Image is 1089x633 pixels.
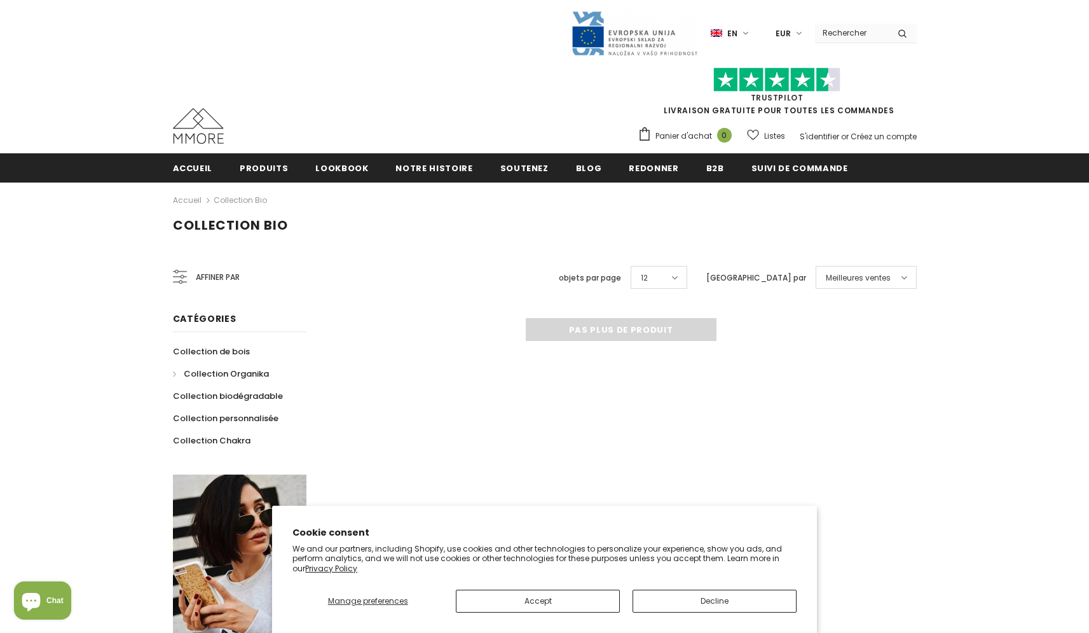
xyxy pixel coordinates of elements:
[173,312,236,325] span: Catégories
[173,153,213,182] a: Accueil
[500,162,549,174] span: soutenez
[240,162,288,174] span: Produits
[751,162,848,174] span: Suivi de commande
[315,162,368,174] span: Lookbook
[576,162,602,174] span: Blog
[706,153,724,182] a: B2B
[641,272,648,284] span: 12
[173,162,213,174] span: Accueil
[500,153,549,182] a: soutenez
[576,153,602,182] a: Blog
[10,581,75,623] inbox-online-store-chat: Shopify online store chat
[173,390,283,402] span: Collection biodégradable
[655,130,712,143] span: Panier d'achat
[395,162,472,174] span: Notre histoire
[629,153,678,182] a: Redonner
[173,363,269,385] a: Collection Organika
[815,24,888,42] input: Search Site
[328,595,408,606] span: Manage preferences
[173,385,283,407] a: Collection biodégradable
[711,28,722,39] img: i-lang-1.png
[638,73,917,116] span: LIVRAISON GRATUITE POUR TOUTES LES COMMANDES
[184,368,269,380] span: Collection Organika
[305,563,357,574] a: Privacy Policy
[571,27,698,38] a: Javni Razpis
[395,153,472,182] a: Notre histoire
[173,108,224,144] img: Cas MMORE
[173,345,250,358] span: Collection de bois
[751,153,848,182] a: Suivi de commande
[727,27,737,40] span: en
[214,195,267,205] a: Collection Bio
[713,67,840,92] img: Faites confiance aux étoiles pilotes
[173,340,250,363] a: Collection de bois
[292,590,443,613] button: Manage preferences
[173,429,250,452] a: Collection Chakra
[633,590,797,613] button: Decline
[747,125,785,147] a: Listes
[559,272,621,284] label: objets par page
[717,128,732,143] span: 0
[292,526,797,539] h2: Cookie consent
[751,92,804,103] a: TrustPilot
[173,216,288,234] span: Collection Bio
[776,27,791,40] span: EUR
[456,590,620,613] button: Accept
[173,412,278,424] span: Collection personnalisée
[315,153,368,182] a: Lookbook
[800,131,839,142] a: S'identifier
[638,127,738,146] a: Panier d'achat 0
[706,162,724,174] span: B2B
[571,10,698,57] img: Javni Razpis
[173,435,250,447] span: Collection Chakra
[196,270,240,284] span: Affiner par
[851,131,917,142] a: Créez un compte
[173,193,202,208] a: Accueil
[826,272,891,284] span: Meilleures ventes
[173,407,278,429] a: Collection personnalisée
[764,130,785,143] span: Listes
[629,162,678,174] span: Redonner
[240,153,288,182] a: Produits
[841,131,849,142] span: or
[292,544,797,574] p: We and our partners, including Shopify, use cookies and other technologies to personalize your ex...
[706,272,806,284] label: [GEOGRAPHIC_DATA] par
